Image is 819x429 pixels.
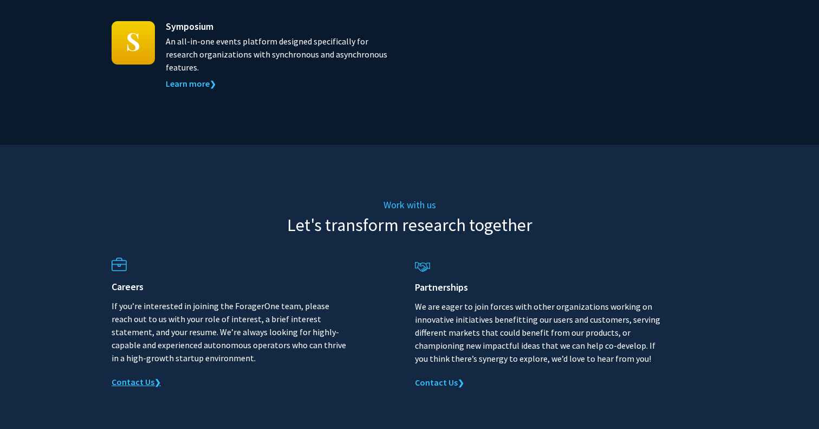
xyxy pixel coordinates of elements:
[112,279,144,294] span: Careers
[166,19,213,34] span: Symposium
[458,378,464,388] span: ❯
[210,79,216,89] span: ❯
[415,262,430,272] img: partnerships_icon.png
[154,377,161,387] span: ❯
[112,299,361,364] p: If you’re interested in joining the ForagerOne team, please reach out to us with your role of int...
[112,376,161,387] a: Opens in a new tab
[112,21,155,65] img: symposium_product_icon.png
[415,377,464,388] a: Opens in a new tab
[112,258,127,271] img: careers_icon.png
[166,78,216,89] a: Opens in a new tab
[8,380,46,421] iframe: Chat
[415,280,468,294] span: Partnerships
[112,215,707,235] h2: Let's transform research together
[112,199,707,211] h5: Work with us
[166,35,399,74] p: An all-in-one events platform designed specifically for research organizations with synchronous a...
[415,300,707,365] p: We are eager to join forces with other organizations working on innovative initiatives benefittin...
